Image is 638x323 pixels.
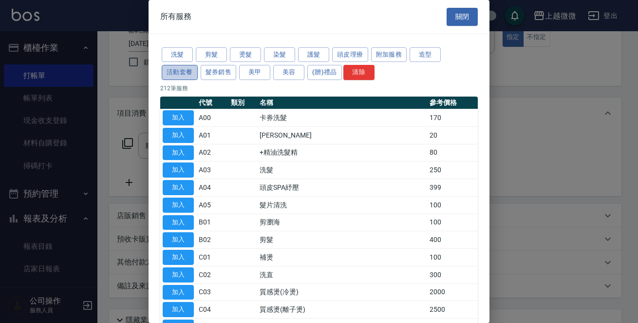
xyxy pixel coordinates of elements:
td: 卡券洗髮 [257,109,427,127]
td: 髮片清洗 [257,196,427,214]
td: B01 [196,214,228,231]
td: A05 [196,196,228,214]
button: 加入 [163,162,194,178]
td: 頭皮SPA紓壓 [257,179,427,197]
td: C03 [196,283,228,301]
button: 加入 [163,285,194,300]
td: 20 [427,126,478,144]
td: 399 [427,179,478,197]
td: C04 [196,301,228,319]
td: A01 [196,126,228,144]
th: 代號 [196,97,228,109]
button: 頭皮理療 [332,47,368,62]
button: 染髮 [264,47,295,62]
button: 護髮 [298,47,329,62]
td: 400 [427,231,478,249]
td: 170 [427,109,478,127]
td: 剪髮 [257,231,427,249]
button: 清除 [343,65,375,80]
td: 100 [427,214,478,231]
td: 100 [427,196,478,214]
button: 髮券銷售 [201,65,237,80]
button: 活動套餐 [162,65,198,80]
td: 250 [427,161,478,179]
button: 加入 [163,267,194,283]
td: 剪瀏海 [257,214,427,231]
button: 剪髮 [196,47,227,62]
button: 燙髮 [230,47,261,62]
td: [PERSON_NAME] [257,126,427,144]
button: 加入 [163,180,194,195]
td: A02 [196,144,228,161]
button: 美容 [273,65,304,80]
td: C02 [196,266,228,283]
td: A04 [196,179,228,197]
button: 造型 [410,47,441,62]
td: C01 [196,249,228,266]
button: 加入 [163,145,194,161]
button: 加入 [163,128,194,143]
th: 名稱 [257,97,427,109]
td: 80 [427,144,478,161]
th: 參考價格 [427,97,478,109]
button: 加入 [163,215,194,230]
button: 加入 [163,198,194,213]
th: 類別 [228,97,258,109]
td: 洗髮 [257,161,427,179]
td: 2000 [427,283,478,301]
button: 關閉 [447,8,478,26]
td: 100 [427,249,478,266]
button: 加入 [163,232,194,247]
button: 加入 [163,250,194,265]
button: 美甲 [239,65,270,80]
button: (贈)禮品 [307,65,342,80]
button: 附加服務 [371,47,407,62]
p: 212 筆服務 [160,84,478,93]
td: 2500 [427,301,478,319]
td: 質感燙(離子燙) [257,301,427,319]
td: A03 [196,161,228,179]
button: 洗髮 [162,47,193,62]
button: 加入 [163,302,194,317]
td: 質感燙(冷燙) [257,283,427,301]
td: 補燙 [257,249,427,266]
td: 洗直 [257,266,427,283]
button: 加入 [163,110,194,125]
span: 所有服務 [160,12,191,21]
td: +精油洗髮精 [257,144,427,161]
td: B02 [196,231,228,249]
td: 300 [427,266,478,283]
td: A00 [196,109,228,127]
